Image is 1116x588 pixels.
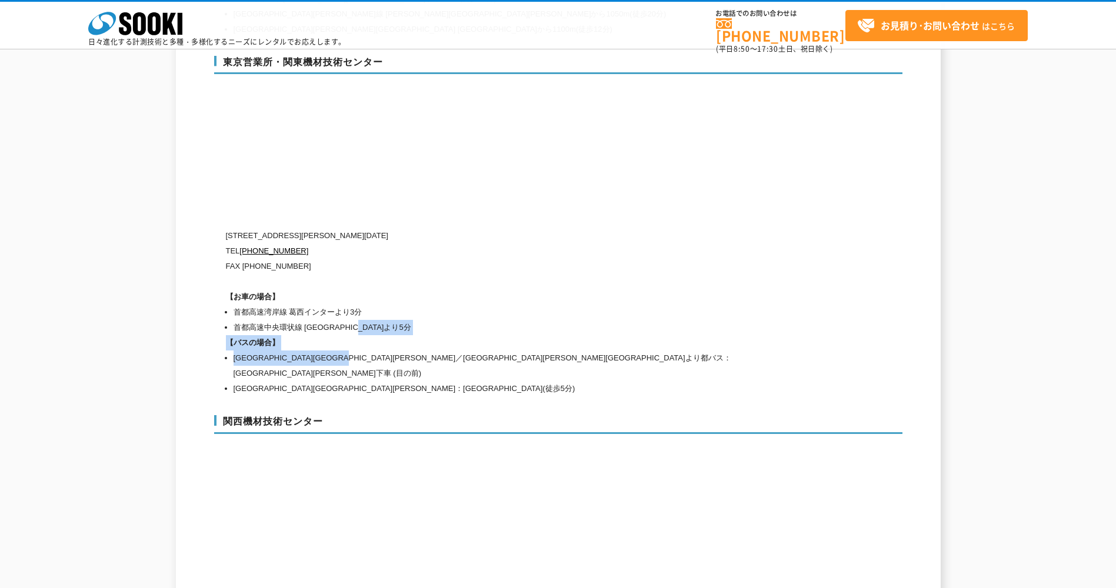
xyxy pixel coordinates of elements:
[757,44,778,54] span: 17:30
[226,228,791,243] p: [STREET_ADDRESS][PERSON_NAME][DATE]
[716,44,832,54] span: (平日 ～ 土日、祝日除く)
[845,10,1028,41] a: お見積り･お問い合わせはこちら
[234,320,791,335] li: 首都高速中央環状線 [GEOGRAPHIC_DATA]より5分
[716,18,845,42] a: [PHONE_NUMBER]
[239,246,308,255] a: [PHONE_NUMBER]
[857,17,1015,35] span: はこちら
[226,259,791,274] p: FAX [PHONE_NUMBER]
[234,350,791,381] li: [GEOGRAPHIC_DATA][GEOGRAPHIC_DATA][PERSON_NAME]／[GEOGRAPHIC_DATA][PERSON_NAME][GEOGRAPHIC_DATA]より...
[234,305,791,320] li: 首都高速湾岸線 葛西インターより3分
[214,56,902,75] h3: 東京営業所・関東機材技術センター
[716,10,845,17] span: お電話でのお問い合わせは
[226,289,791,305] h1: 【お車の場合】
[88,38,346,45] p: 日々進化する計測技術と多種・多様化するニーズにレンタルでお応えします。
[234,381,791,396] li: [GEOGRAPHIC_DATA][GEOGRAPHIC_DATA][PERSON_NAME]：[GEOGRAPHIC_DATA](徒歩5分)
[226,243,791,259] p: TEL
[226,335,791,350] h1: 【バスの場合】
[214,415,902,434] h3: 関西機材技術センター
[881,18,980,32] strong: お見積り･お問い合わせ
[734,44,750,54] span: 8:50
